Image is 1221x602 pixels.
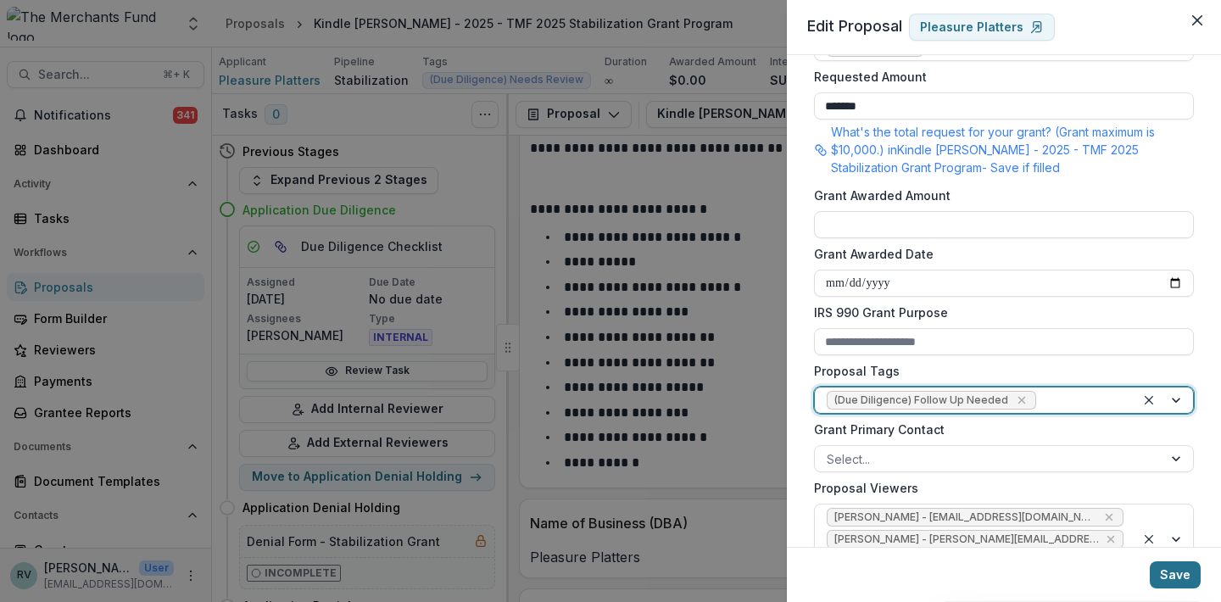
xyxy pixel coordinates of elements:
[1184,7,1211,34] button: Close
[1139,529,1159,549] div: Clear selected options
[814,479,1184,497] label: Proposal Viewers
[814,245,1184,263] label: Grant Awarded Date
[807,17,902,35] span: Edit Proposal
[814,68,1184,86] label: Requested Amount
[1013,392,1030,409] div: Remove (Due Diligence) Follow Up Needed
[920,20,1023,35] p: Pleasure Platters
[814,187,1184,204] label: Grant Awarded Amount
[831,123,1194,176] p: What's the total request for your grant? (Grant maximum is $10,000.) in Kindle [PERSON_NAME] - 20...
[1104,531,1118,548] div: Remove Rachael Viscidy - rachael@merchantsfund.org
[909,14,1055,41] a: Pleasure Platters
[834,511,1096,523] span: [PERSON_NAME] - [EMAIL_ADDRESS][DOMAIN_NAME]
[834,533,1099,545] span: [PERSON_NAME] - [PERSON_NAME][EMAIL_ADDRESS][DOMAIN_NAME]
[814,362,1184,380] label: Proposal Tags
[1139,390,1159,410] div: Clear selected options
[814,421,1184,438] label: Grant Primary Contact
[834,394,1008,406] span: (Due Diligence) Follow Up Needed
[814,304,1184,321] label: IRS 990 Grant Purpose
[1150,561,1201,588] button: Save
[1101,509,1118,526] div: Remove Helen Horstmann-Allen - ops@merchantsfund.org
